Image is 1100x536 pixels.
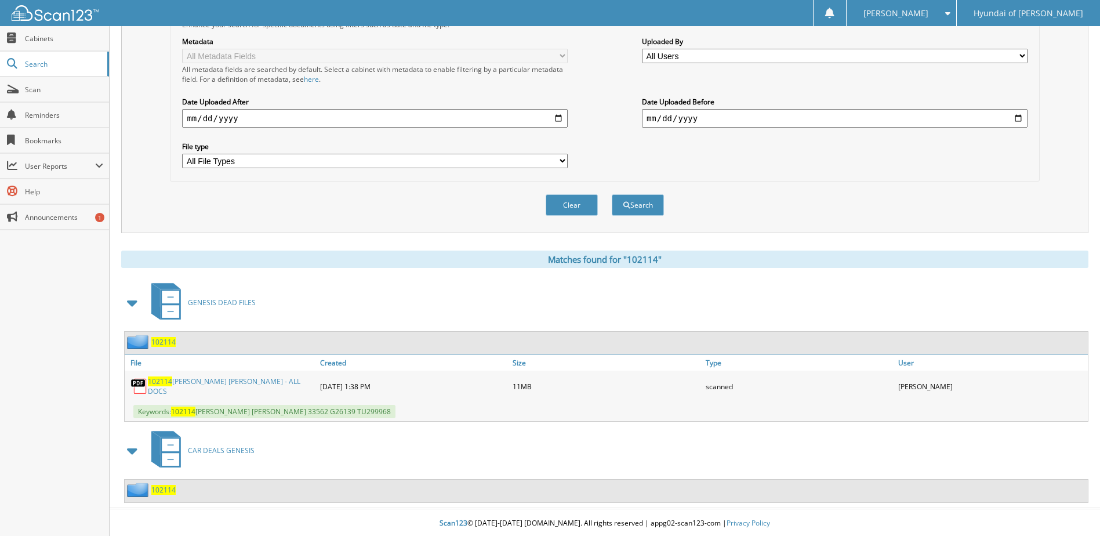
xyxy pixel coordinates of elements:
[25,187,103,197] span: Help
[727,518,770,528] a: Privacy Policy
[188,446,255,455] span: CAR DEALS GENESIS
[182,64,568,84] div: All metadata fields are searched by default. Select a cabinet with metadata to enable filtering b...
[317,374,510,399] div: [DATE] 1:38 PM
[130,378,148,395] img: PDF.png
[703,355,895,371] a: Type
[133,405,395,418] span: Keywords: [PERSON_NAME] [PERSON_NAME] 33562 G26139 TU299968
[127,335,151,349] img: folder2.png
[144,280,256,325] a: GENESIS DEAD FILES
[546,194,598,216] button: Clear
[95,213,104,222] div: 1
[895,374,1088,399] div: [PERSON_NAME]
[125,355,317,371] a: File
[121,251,1088,268] div: Matches found for "102114"
[25,161,95,171] span: User Reports
[144,428,255,473] a: CAR DEALS GENESIS
[25,85,103,95] span: Scan
[182,37,568,46] label: Metadata
[440,518,467,528] span: Scan123
[25,110,103,120] span: Reminders
[25,136,103,146] span: Bookmarks
[151,337,176,347] a: 102114
[182,142,568,151] label: File type
[151,485,176,495] a: 102114
[148,376,172,386] span: 102114
[182,97,568,107] label: Date Uploaded After
[863,10,928,17] span: [PERSON_NAME]
[127,483,151,497] img: folder2.png
[642,97,1028,107] label: Date Uploaded Before
[642,109,1028,128] input: end
[510,355,702,371] a: Size
[25,34,103,44] span: Cabinets
[642,37,1028,46] label: Uploaded By
[148,376,314,396] a: 102114[PERSON_NAME] [PERSON_NAME] - ALL DOCS
[25,59,101,69] span: Search
[895,355,1088,371] a: User
[703,374,895,399] div: scanned
[171,407,195,417] span: 102114
[612,194,664,216] button: Search
[25,212,103,222] span: Announcements
[12,5,99,21] img: scan123-logo-white.svg
[974,10,1083,17] span: Hyundai of [PERSON_NAME]
[188,298,256,307] span: GENESIS DEAD FILES
[304,74,319,84] a: here
[182,109,568,128] input: start
[317,355,510,371] a: Created
[510,374,702,399] div: 11MB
